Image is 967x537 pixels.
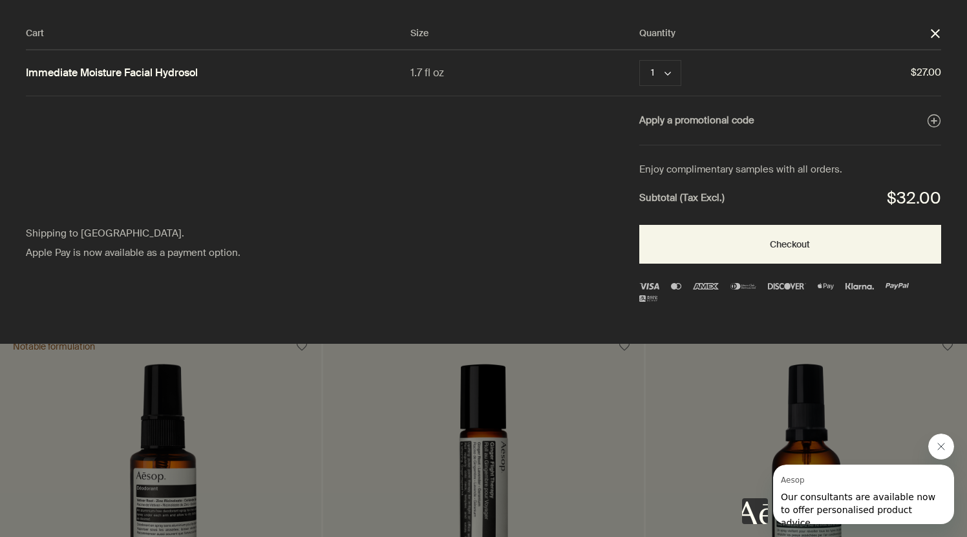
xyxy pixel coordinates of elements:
[768,283,806,290] img: discover-3
[26,245,302,262] div: Apple Pay is now available as a payment option.
[818,283,833,290] img: Apple Pay
[8,27,162,63] span: Our consultants are available now to offer personalised product advice.
[730,283,756,290] img: diners-club-international-2
[736,65,941,81] span: $27.00
[928,434,954,459] iframe: Close message from Aesop
[639,60,681,86] button: Quantity 1
[639,112,941,129] button: Apply a promotional code
[639,190,725,207] strong: Subtotal (Tax Excl.)
[930,28,941,39] button: Close
[693,283,719,290] img: Amex Logo
[671,283,681,290] img: Mastercard Logo
[773,465,954,524] iframe: Message from Aesop
[410,26,639,41] div: Size
[886,283,909,290] img: PayPal Logo
[887,185,941,213] div: $32.00
[639,26,930,41] div: Quantity
[639,283,659,290] img: Visa Logo
[26,226,302,242] div: Shipping to [GEOGRAPHIC_DATA].
[845,283,874,290] img: klarna (1)
[26,67,198,80] a: Immediate Moisture Facial Hydrosol
[26,26,410,41] div: Cart
[742,498,768,524] iframe: no content
[410,64,639,81] div: 1.7 fl oz
[639,295,657,302] img: alipay-logo
[639,225,941,264] button: Checkout
[742,434,954,524] div: Aesop says "Our consultants are available now to offer personalised product advice.". Open messag...
[639,162,941,178] div: Enjoy complimentary samples with all orders.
